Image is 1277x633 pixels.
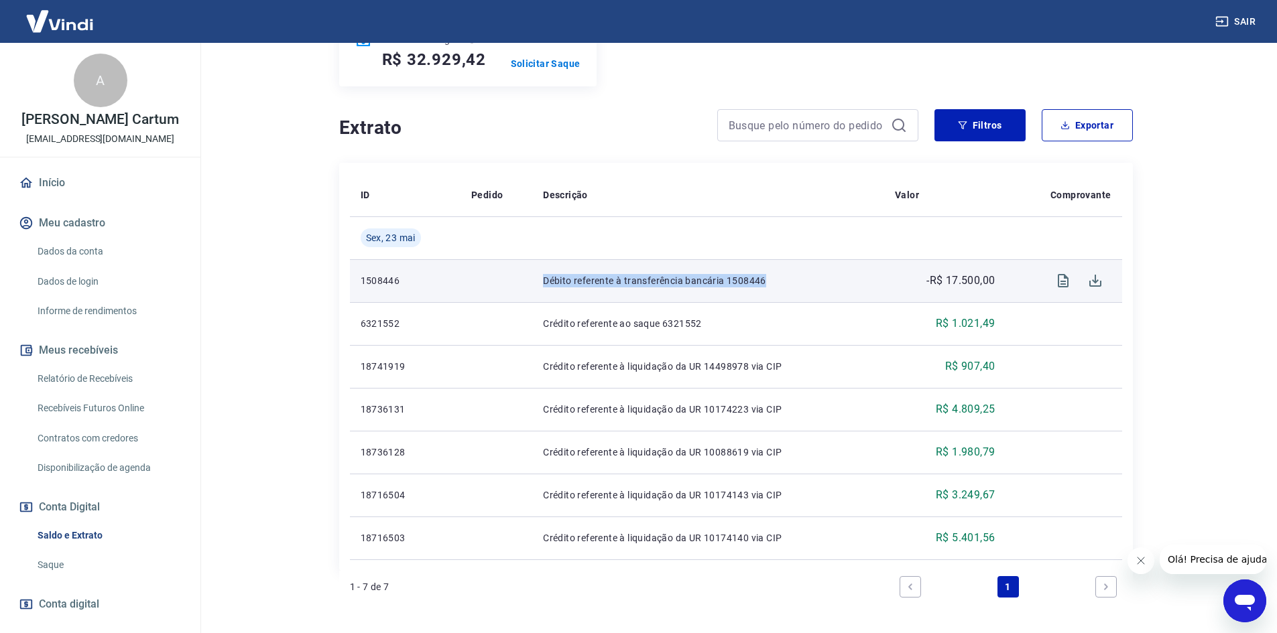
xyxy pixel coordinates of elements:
[366,231,416,244] span: Sex, 23 mai
[32,365,184,393] a: Relatório de Recebíveis
[1079,265,1111,297] span: Download
[16,589,184,619] a: Conta digital
[32,395,184,422] a: Recebíveis Futuros Online
[32,551,184,579] a: Saque
[543,531,873,545] p: Crédito referente à liquidação da UR 10174140 via CIP
[900,576,921,597] a: Previous page
[543,403,873,416] p: Crédito referente à liquidação da UR 10174223 via CIP
[32,425,184,452] a: Contratos com credores
[1213,9,1261,34] button: Sair
[543,360,873,373] p: Crédito referente à liquidação da UR 14498978 via CIP
[350,580,389,593] p: 1 - 7 de 7
[936,444,995,460] p: R$ 1.980,79
[543,488,873,502] p: Crédito referente à liquidação da UR 10174143 via CIP
[361,360,450,373] p: 18741919
[543,317,873,330] p: Crédito referente ao saque 6321552
[1223,579,1266,622] iframe: Botão para abrir a janela de mensagens
[16,492,184,522] button: Conta Digital
[32,268,184,295] a: Dados de login
[8,9,113,20] span: Olá! Precisa de ajuda?
[511,57,581,70] a: Solicitar Saque
[16,1,103,42] img: Vindi
[934,109,1026,141] button: Filtros
[1047,265,1079,297] span: Visualizar
[339,115,701,141] h4: Extrato
[1095,576,1117,597] a: Next page
[997,576,1019,597] a: Page 1 is your current page
[1128,547,1154,574] iframe: Fechar mensagem
[543,274,873,287] p: Débito referente à transferência bancária 1508446
[1160,545,1266,574] iframe: Mensagem da empresa
[74,54,127,107] div: A
[936,487,995,503] p: R$ 3.249,67
[926,273,995,289] p: -R$ 17.500,00
[361,188,370,202] p: ID
[32,297,184,325] a: Informe de rendimentos
[945,358,995,374] p: R$ 907,40
[361,403,450,416] p: 18736131
[936,530,995,546] p: R$ 5.401,56
[543,445,873,459] p: Crédito referente à liquidação da UR 10088619 via CIP
[361,445,450,459] p: 18736128
[894,571,1122,603] ul: Pagination
[16,168,184,198] a: Início
[936,315,995,332] p: R$ 1.021,49
[16,208,184,238] button: Meu cadastro
[543,188,588,202] p: Descrição
[361,488,450,502] p: 18716504
[382,49,487,70] h5: R$ 32.929,42
[1042,109,1133,141] button: Exportar
[361,531,450,545] p: 18716503
[39,595,99,614] span: Conta digital
[361,274,450,287] p: 1508446
[32,522,184,549] a: Saldo e Extrato
[21,113,179,127] p: [PERSON_NAME] Cartum
[32,454,184,482] a: Disponibilização de agenda
[1050,188,1111,202] p: Comprovante
[16,336,184,365] button: Meus recebíveis
[26,132,174,146] p: [EMAIL_ADDRESS][DOMAIN_NAME]
[729,115,886,135] input: Busque pelo número do pedido
[936,401,995,417] p: R$ 4.809,25
[32,238,184,265] a: Dados da conta
[361,317,450,330] p: 6321552
[895,188,919,202] p: Valor
[471,188,503,202] p: Pedido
